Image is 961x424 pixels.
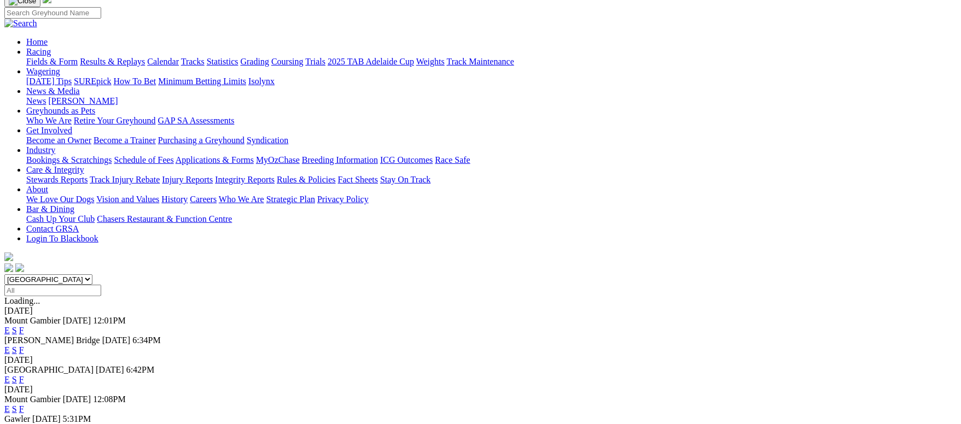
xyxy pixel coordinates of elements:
[80,57,145,66] a: Results & Replays
[26,195,94,204] a: We Love Our Dogs
[12,345,17,355] a: S
[102,335,131,345] span: [DATE]
[4,252,13,261] img: logo-grsa-white.png
[114,155,173,164] a: Schedule of Fees
[181,57,205,66] a: Tracks
[4,335,100,345] span: [PERSON_NAME] Bridge
[147,57,179,66] a: Calendar
[19,404,24,414] a: F
[26,204,74,214] a: Bar & Dining
[26,116,72,125] a: Who We Are
[4,375,10,384] a: E
[19,345,24,355] a: F
[63,316,91,325] span: [DATE]
[26,57,957,67] div: Racing
[26,185,48,194] a: About
[126,365,155,374] span: 6:42PM
[26,106,95,115] a: Greyhounds as Pets
[215,175,275,184] a: Integrity Reports
[416,57,445,66] a: Weights
[4,19,37,28] img: Search
[26,175,88,184] a: Stewards Reports
[4,385,957,394] div: [DATE]
[241,57,269,66] a: Grading
[26,96,46,105] a: News
[380,175,430,184] a: Stay On Track
[4,365,94,374] span: [GEOGRAPHIC_DATA]
[176,155,254,164] a: Applications & Forms
[26,224,79,233] a: Contact GRSA
[26,165,84,174] a: Care & Integrity
[26,155,957,165] div: Industry
[162,175,213,184] a: Injury Reports
[26,47,51,56] a: Racing
[19,326,24,335] a: F
[132,335,161,345] span: 6:34PM
[4,285,101,296] input: Select date
[26,136,957,145] div: Get Involved
[26,67,60,76] a: Wagering
[277,175,336,184] a: Rules & Policies
[63,394,91,404] span: [DATE]
[26,76,957,86] div: Wagering
[94,136,156,145] a: Become a Trainer
[305,57,325,66] a: Trials
[26,155,112,164] a: Bookings & Scratchings
[48,96,118,105] a: [PERSON_NAME]
[271,57,304,66] a: Coursing
[248,76,275,86] a: Isolynx
[4,7,101,19] input: Search
[96,365,124,374] span: [DATE]
[15,263,24,272] img: twitter.svg
[380,155,433,164] a: ICG Outcomes
[90,175,160,184] a: Track Injury Rebate
[93,316,126,325] span: 12:01PM
[4,316,61,325] span: Mount Gambier
[97,214,232,223] a: Chasers Restaurant & Function Centre
[12,375,17,384] a: S
[114,76,156,86] a: How To Bet
[447,57,514,66] a: Track Maintenance
[207,57,238,66] a: Statistics
[219,195,264,204] a: Who We Are
[26,234,98,243] a: Login To Blackbook
[26,126,72,135] a: Get Involved
[74,76,111,86] a: SUREpick
[26,214,957,224] div: Bar & Dining
[4,296,40,305] span: Loading...
[4,355,957,365] div: [DATE]
[266,195,315,204] a: Strategic Plan
[4,394,61,404] span: Mount Gambier
[26,76,72,86] a: [DATE] Tips
[317,195,369,204] a: Privacy Policy
[190,195,217,204] a: Careers
[4,404,10,414] a: E
[4,414,30,423] span: Gawler
[4,263,13,272] img: facebook.svg
[4,306,957,316] div: [DATE]
[26,37,48,46] a: Home
[328,57,414,66] a: 2025 TAB Adelaide Cup
[4,326,10,335] a: E
[338,175,378,184] a: Fact Sheets
[26,57,78,66] a: Fields & Form
[63,414,91,423] span: 5:31PM
[256,155,300,164] a: MyOzChase
[158,116,235,125] a: GAP SA Assessments
[26,195,957,204] div: About
[435,155,470,164] a: Race Safe
[302,155,378,164] a: Breeding Information
[158,76,246,86] a: Minimum Betting Limits
[32,414,61,423] span: [DATE]
[26,116,957,126] div: Greyhounds as Pets
[96,195,159,204] a: Vision and Values
[26,136,91,145] a: Become an Owner
[247,136,288,145] a: Syndication
[158,136,244,145] a: Purchasing a Greyhound
[26,96,957,106] div: News & Media
[12,326,17,335] a: S
[4,345,10,355] a: E
[12,404,17,414] a: S
[74,116,156,125] a: Retire Your Greyhound
[161,195,188,204] a: History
